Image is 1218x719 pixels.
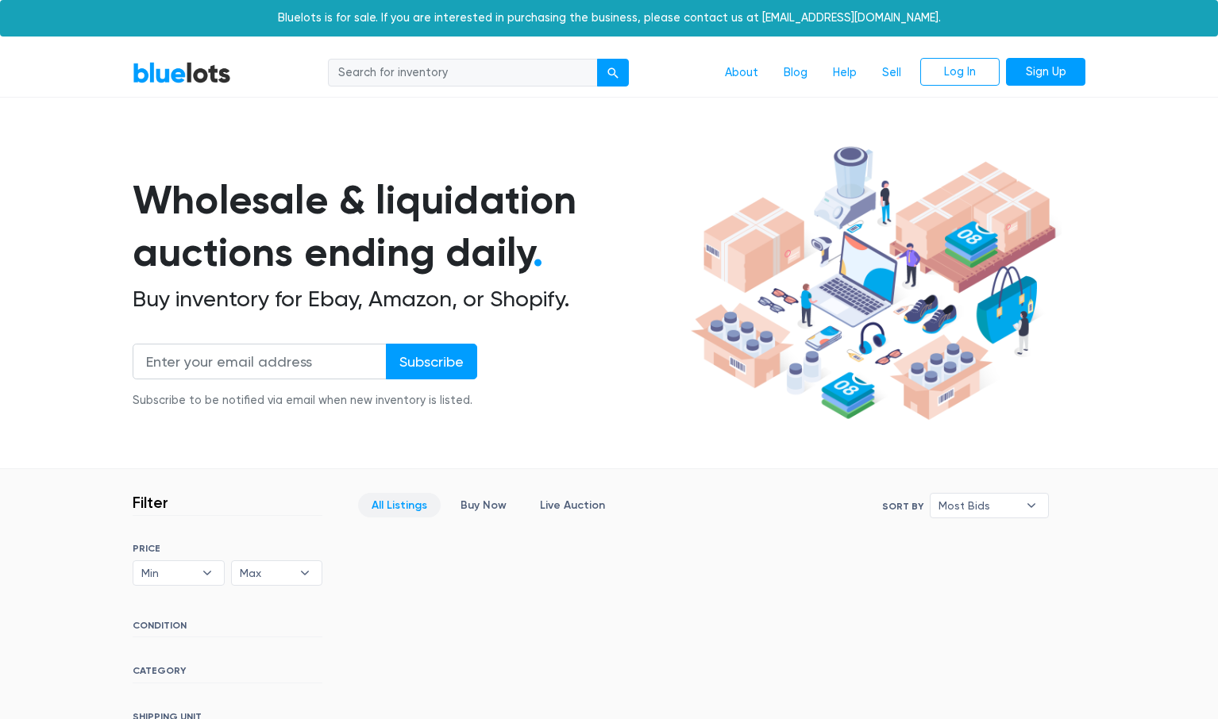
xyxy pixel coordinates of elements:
[133,543,322,554] h6: PRICE
[133,620,322,637] h6: CONDITION
[328,59,598,87] input: Search for inventory
[771,58,820,88] a: Blog
[533,229,543,276] span: .
[133,392,477,409] div: Subscribe to be notified via email when new inventory is listed.
[288,561,322,585] b: ▾
[869,58,914,88] a: Sell
[1006,58,1085,87] a: Sign Up
[1015,494,1048,517] b: ▾
[526,493,619,517] a: Live Auction
[191,561,224,585] b: ▾
[920,58,1000,87] a: Log In
[240,561,292,585] span: Max
[386,344,477,379] input: Subscribe
[882,499,923,513] label: Sort By
[685,139,1062,428] img: hero-ee84e7d0318cb26816c560f6b4441b76977f77a177738b4e94f68c95b2b83dbb.png
[712,58,771,88] a: About
[939,494,1018,517] span: Most Bids
[133,665,322,682] h6: CATEGORY
[447,493,520,517] a: Buy Now
[133,286,685,313] h2: Buy inventory for Ebay, Amazon, or Shopify.
[820,58,869,88] a: Help
[141,561,194,585] span: Min
[133,174,685,279] h1: Wholesale & liquidation auctions ending daily
[133,344,387,379] input: Enter your email address
[358,493,441,517] a: All Listings
[133,493,168,512] h3: Filter
[133,61,231,84] a: BlueLots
